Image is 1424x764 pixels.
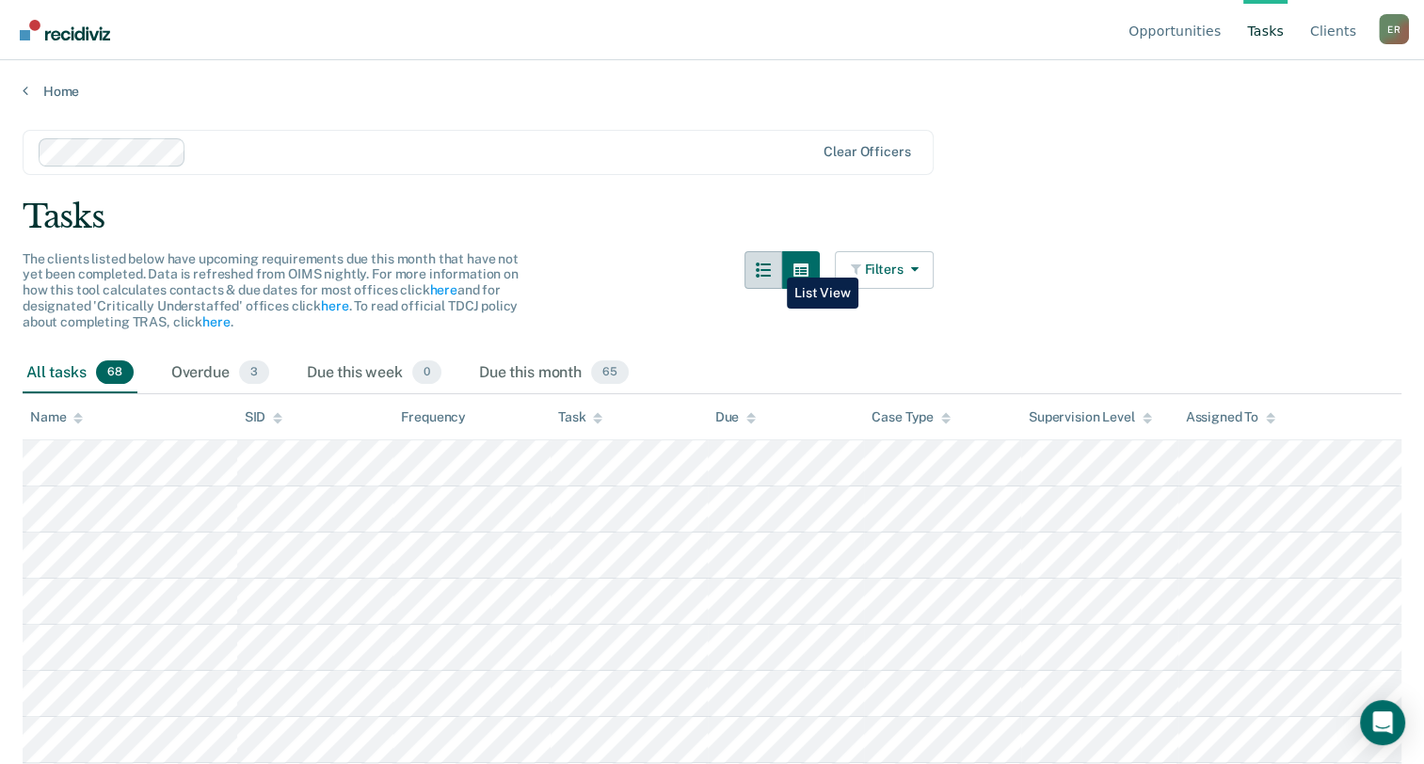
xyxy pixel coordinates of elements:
div: Frequency [401,409,466,425]
span: 0 [412,360,441,385]
span: The clients listed below have upcoming requirements due this month that have not yet been complet... [23,251,519,329]
span: 65 [591,360,629,385]
a: here [202,314,230,329]
span: 68 [96,360,134,385]
img: Recidiviz [20,20,110,40]
button: Profile dropdown button [1379,14,1409,44]
div: Due this week0 [303,353,445,394]
div: SID [245,409,283,425]
div: Supervision Level [1029,409,1152,425]
div: Assigned To [1186,409,1275,425]
div: Open Intercom Messenger [1360,700,1405,745]
div: All tasks68 [23,353,137,394]
div: Due [715,409,757,425]
div: E R [1379,14,1409,44]
div: Tasks [23,198,1401,236]
button: Filters [835,251,935,289]
div: Clear officers [824,144,910,160]
a: here [321,298,348,313]
div: Name [30,409,83,425]
a: here [429,282,456,297]
div: Due this month65 [475,353,632,394]
div: Case Type [872,409,951,425]
span: 3 [239,360,269,385]
div: Task [558,409,602,425]
div: Overdue3 [168,353,273,394]
a: Home [23,83,1401,100]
